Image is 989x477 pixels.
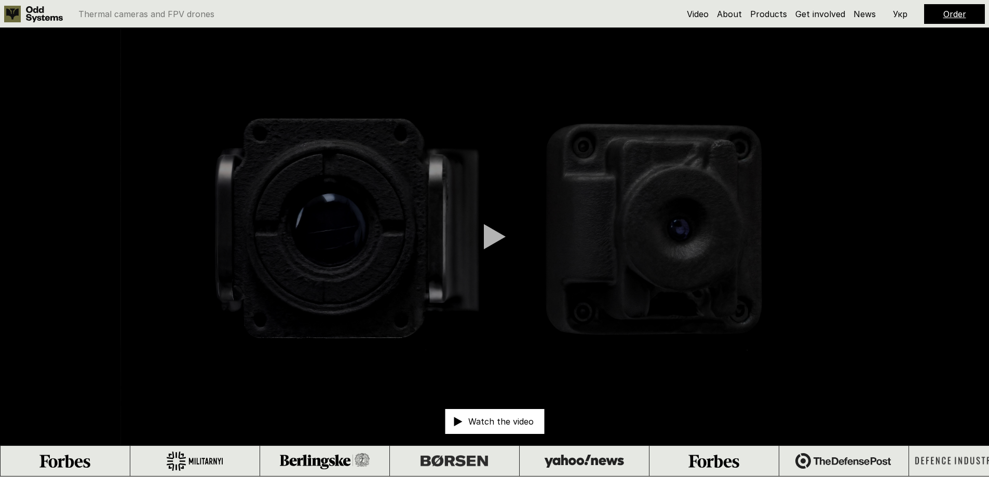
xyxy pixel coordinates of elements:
[943,9,966,19] a: Order
[853,9,876,19] a: News
[78,10,214,18] p: Thermal cameras and FPV drones
[795,9,845,19] a: Get involved
[893,10,907,18] p: Укр
[717,9,742,19] a: About
[687,9,709,19] a: Video
[750,9,787,19] a: Products
[468,417,534,426] p: Watch the video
